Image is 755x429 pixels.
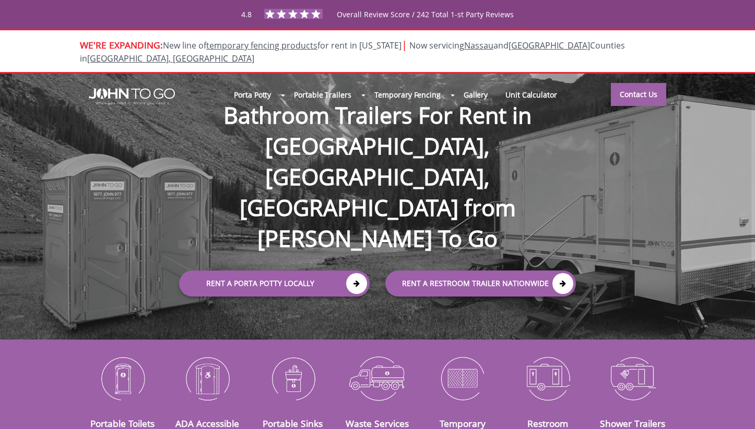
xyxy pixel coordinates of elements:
[285,84,360,106] a: Portable Trailers
[402,38,407,52] span: |
[509,40,590,51] a: [GEOGRAPHIC_DATA]
[497,84,566,106] a: Unit Calculator
[598,351,667,406] img: Shower-Trailers-icon_N.png
[258,351,327,406] img: Portable-Sinks-icon_N.png
[225,84,280,106] a: Porta Potty
[365,84,450,106] a: Temporary Fencing
[455,84,497,106] a: Gallery
[80,40,625,64] span: New line of for rent in [US_STATE]
[80,39,163,51] span: WE'RE EXPANDING:
[206,40,317,51] a: temporary fencing products
[464,40,493,51] a: Nassau
[343,351,412,406] img: Waste-Services-icon_N.png
[169,66,586,254] h1: Bathroom Trailers For Rent in [GEOGRAPHIC_DATA], [GEOGRAPHIC_DATA], [GEOGRAPHIC_DATA] from [PERSO...
[428,351,497,406] img: Temporary-Fencing-cion_N.png
[513,351,582,406] img: Restroom-Trailers-icon_N.png
[87,53,254,64] a: [GEOGRAPHIC_DATA], [GEOGRAPHIC_DATA]
[89,88,175,105] img: JOHN to go
[173,351,242,406] img: ADA-Accessible-Units-icon_N.png
[241,9,252,19] span: 4.8
[88,351,157,406] img: Portable-Toilets-icon_N.png
[385,270,576,296] a: rent a RESTROOM TRAILER Nationwide
[337,9,514,40] span: Overall Review Score / 242 Total 1-st Party Reviews
[179,270,370,296] a: Rent a Porta Potty Locally
[713,387,755,429] button: Live Chat
[611,83,666,106] a: Contact Us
